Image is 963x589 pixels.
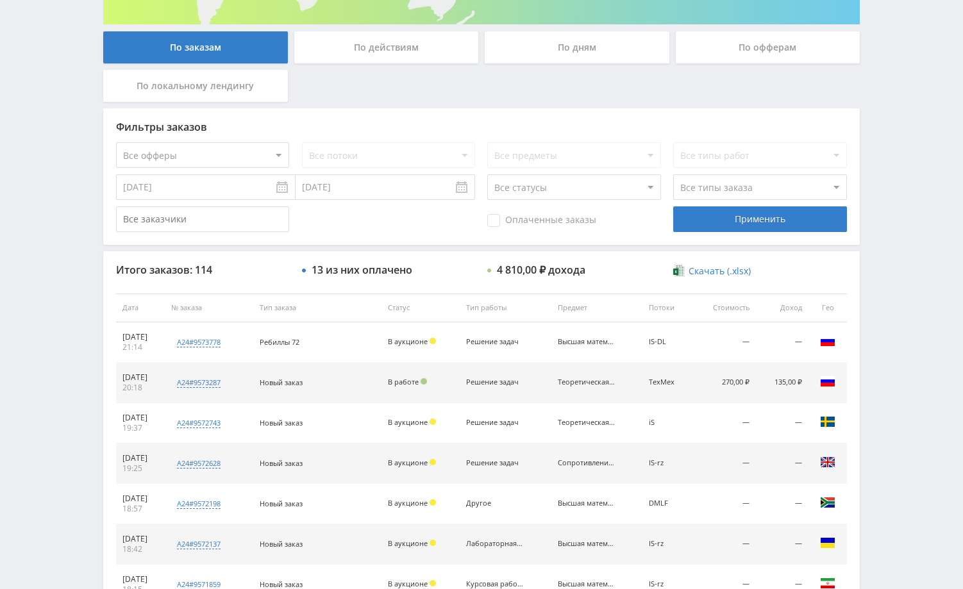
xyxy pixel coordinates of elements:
span: В аукционе [388,579,428,588]
div: [DATE] [122,453,158,463]
div: По дням [485,31,669,63]
span: Ребиллы 72 [260,337,299,347]
div: 4 810,00 ₽ дохода [497,264,585,276]
div: a24#9573778 [177,337,221,347]
span: В аукционе [388,458,428,467]
img: ukr.png [820,535,835,551]
span: Холд [430,580,436,586]
div: a24#9572137 [177,539,221,549]
div: Сопротивление материалов [558,459,615,467]
td: — [692,444,757,484]
th: Дата [116,294,165,322]
div: iS [649,419,686,427]
div: [DATE] [122,534,158,544]
div: По локальному лендингу [103,70,288,102]
span: В аукционе [388,417,428,427]
div: 18:42 [122,544,158,554]
span: Холд [430,459,436,465]
div: 19:37 [122,423,158,433]
th: Статус [381,294,460,322]
div: [DATE] [122,332,158,342]
img: zaf.png [820,495,835,510]
span: В аукционе [388,336,428,346]
a: Скачать (.xlsx) [673,265,750,278]
div: Решение задач [466,378,524,386]
th: Тип работы [460,294,551,322]
td: — [692,403,757,444]
span: Новый заказ [260,579,303,589]
td: 270,00 ₽ [692,363,757,403]
td: — [692,524,757,565]
span: Холд [430,419,436,425]
div: Высшая математика [558,338,615,346]
td: — [756,524,808,565]
th: Гео [808,294,847,322]
div: ТехМех [649,378,686,386]
div: a24#9572743 [177,418,221,428]
span: Новый заказ [260,539,303,549]
span: Оплаченные заказы [487,214,596,227]
span: Скачать (.xlsx) [689,266,751,276]
span: В аукционе [388,538,428,548]
div: Другое [466,499,524,508]
div: По офферам [676,31,860,63]
div: Применить [673,206,846,232]
img: rus.png [820,333,835,349]
div: Высшая математика [558,580,615,588]
span: В аукционе [388,498,428,508]
img: rus.png [820,374,835,389]
div: Итого заказов: 114 [116,264,289,276]
div: 18:57 [122,504,158,514]
img: xlsx [673,264,684,277]
input: Все заказчики [116,206,289,232]
span: Новый заказ [260,499,303,508]
span: Подтвержден [421,378,427,385]
div: Решение задач [466,419,524,427]
div: 13 из них оплачено [312,264,412,276]
div: Теоретическая механика [558,378,615,386]
div: DMLF [649,499,686,508]
span: Холд [430,499,436,506]
div: IS-rz [649,459,686,467]
div: a24#9573287 [177,377,221,388]
div: a24#9572628 [177,458,221,469]
td: — [756,403,808,444]
div: [DATE] [122,494,158,504]
td: 135,00 ₽ [756,363,808,403]
td: — [756,444,808,484]
span: Новый заказ [260,418,303,427]
td: — [756,322,808,363]
span: В работе [388,377,419,386]
th: Доход [756,294,808,322]
div: IS-rz [649,540,686,548]
div: Высшая математика [558,540,615,548]
div: Решение задач [466,459,524,467]
div: Курсовая работа [466,580,524,588]
img: swe.png [820,414,835,429]
td: — [756,484,808,524]
div: IS-DL [649,338,686,346]
span: Холд [430,540,436,546]
div: Фильтры заказов [116,121,847,133]
img: gbr.png [820,454,835,470]
th: Потоки [642,294,692,322]
span: Холд [430,338,436,344]
div: [DATE] [122,413,158,423]
div: [DATE] [122,574,158,585]
div: IS-rz [649,580,686,588]
div: 21:14 [122,342,158,353]
div: a24#9572198 [177,499,221,509]
div: [DATE] [122,372,158,383]
div: Теоретическая механика [558,419,615,427]
span: Новый заказ [260,458,303,468]
td: — [692,322,757,363]
th: № заказа [165,294,253,322]
th: Тип заказа [253,294,381,322]
th: Предмет [551,294,642,322]
div: 20:18 [122,383,158,393]
div: Лабораторная работа [466,540,524,548]
div: Высшая математика [558,499,615,508]
span: Новый заказ [260,377,303,387]
div: Решение задач [466,338,524,346]
div: По заказам [103,31,288,63]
